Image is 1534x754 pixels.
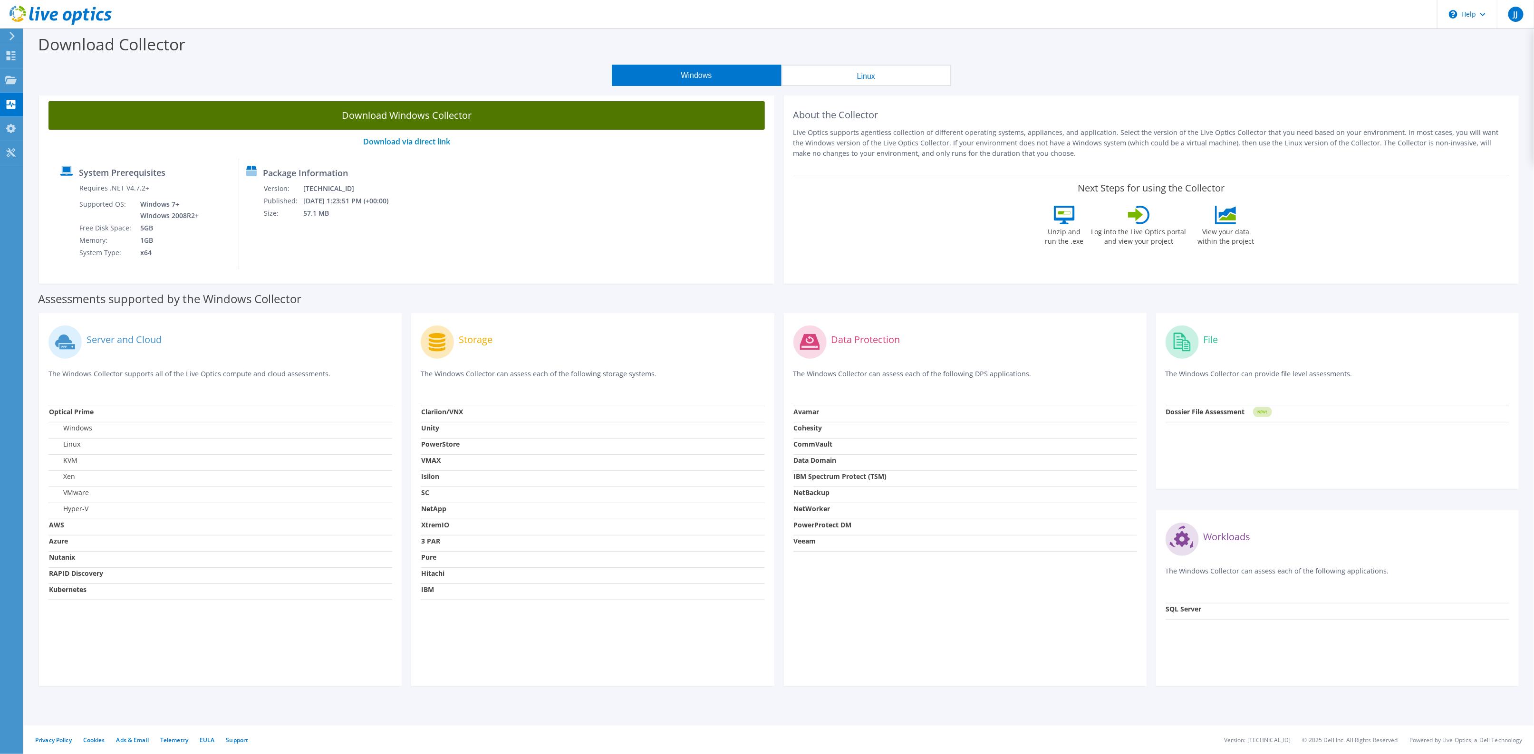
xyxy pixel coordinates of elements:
label: Assessments supported by the Windows Collector [38,294,301,304]
span: JJ [1508,7,1524,22]
a: Support [226,736,248,744]
button: Windows [612,65,781,86]
label: View your data within the project [1192,224,1260,246]
strong: AWS [49,520,64,529]
li: © 2025 Dell Inc. All Rights Reserved [1302,736,1398,744]
a: Ads & Email [116,736,149,744]
label: VMware [49,488,89,497]
td: [TECHNICAL_ID] [303,182,401,195]
label: Windows [49,423,92,433]
td: Supported OS: [79,198,133,222]
a: Download Windows Collector [48,101,765,130]
label: Log into the Live Optics portal and view your project [1091,224,1187,246]
strong: Hitachi [421,569,444,578]
tspan: NEW! [1257,410,1267,415]
p: The Windows Collector supports all of the Live Optics compute and cloud assessments. [48,369,392,388]
button: Linux [781,65,951,86]
label: Next Steps for using the Collector [1078,182,1225,194]
strong: Avamar [794,407,820,416]
strong: NetWorker [794,504,830,513]
strong: Cohesity [794,423,822,432]
strong: Unity [421,423,439,432]
td: Published: [263,195,303,207]
strong: CommVault [794,439,833,449]
label: Server and Cloud [87,335,162,344]
label: Package Information [263,168,348,178]
strong: Nutanix [49,553,75,562]
td: Windows 7+ Windows 2008R2+ [133,198,201,222]
strong: 3 PAR [421,536,440,545]
strong: RAPID Discovery [49,569,103,578]
strong: XtremIO [421,520,449,529]
label: File [1204,335,1218,344]
strong: VMAX [421,456,441,465]
strong: Data Domain [794,456,837,465]
label: Data Protection [831,335,900,344]
strong: NetBackup [794,488,830,497]
strong: Dossier File Assessment [1166,407,1245,416]
td: System Type: [79,247,133,259]
strong: Kubernetes [49,585,87,594]
td: [DATE] 1:23:51 PM (+00:00) [303,195,401,207]
td: Memory: [79,234,133,247]
strong: SQL Server [1166,604,1202,613]
p: The Windows Collector can provide file level assessments. [1166,369,1509,388]
label: System Prerequisites [79,168,165,177]
svg: \n [1449,10,1457,19]
p: The Windows Collector can assess each of the following applications. [1166,566,1509,585]
strong: Optical Prime [49,407,94,416]
strong: Pure [421,553,436,562]
strong: Azure [49,536,68,545]
td: 5GB [133,222,201,234]
a: Telemetry [160,736,188,744]
td: 1GB [133,234,201,247]
strong: PowerStore [421,439,460,449]
strong: IBM Spectrum Protect (TSM) [794,472,887,481]
label: Workloads [1204,532,1251,542]
strong: Veeam [794,536,816,545]
label: Requires .NET V4.7.2+ [79,183,149,193]
strong: Clariion/VNX [421,407,463,416]
strong: Isilon [421,472,439,481]
a: EULA [200,736,214,744]
td: Size: [263,207,303,220]
td: 57.1 MB [303,207,401,220]
label: KVM [49,456,77,465]
h2: About the Collector [793,109,1510,121]
p: Live Optics supports agentless collection of different operating systems, appliances, and applica... [793,127,1510,159]
label: Unzip and run the .exe [1042,224,1086,246]
td: Version: [263,182,303,195]
a: Download via direct link [363,136,450,147]
strong: IBM [421,585,434,594]
a: Cookies [83,736,105,744]
label: Storage [459,335,492,344]
label: Hyper-V [49,504,88,514]
label: Download Collector [38,33,185,55]
td: x64 [133,247,201,259]
strong: PowerProtect DM [794,520,852,529]
label: Xen [49,472,75,481]
strong: SC [421,488,429,497]
li: Version: [TECHNICAL_ID] [1224,736,1291,744]
strong: NetApp [421,504,446,513]
p: The Windows Collector can assess each of the following DPS applications. [793,369,1137,388]
label: Linux [49,439,80,449]
li: Powered by Live Optics, a Dell Technology [1409,736,1523,744]
p: The Windows Collector can assess each of the following storage systems. [421,369,764,388]
a: Privacy Policy [35,736,72,744]
td: Free Disk Space: [79,222,133,234]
